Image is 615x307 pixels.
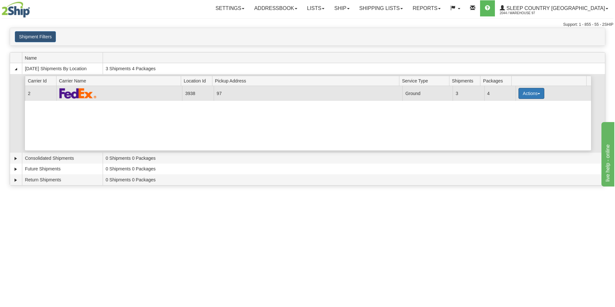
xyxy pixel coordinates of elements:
span: Name [25,53,103,63]
a: Addressbook [249,0,302,16]
a: Reports [408,0,446,16]
td: 0 Shipments 0 Packages [103,174,605,185]
td: Return Shipments [22,174,103,185]
a: Ship [329,0,354,16]
td: Future Shipments [22,164,103,175]
td: 97 [214,86,403,101]
td: 4 [484,86,516,101]
div: Support: 1 - 855 - 55 - 2SHIP [2,22,613,27]
img: logo2044.jpg [2,2,30,18]
td: 0 Shipments 0 Packages [103,164,605,175]
img: FedEx Express® [59,88,97,99]
span: Shipments [452,76,480,86]
div: live help - online [5,4,60,12]
td: 3938 [182,86,213,101]
a: Expand [13,177,19,183]
td: Consolidated Shipments [22,153,103,164]
a: Lists [302,0,329,16]
td: 3 Shipments 4 Packages [103,63,605,74]
td: 0 Shipments 0 Packages [103,153,605,164]
a: Settings [210,0,249,16]
a: Collapse [13,66,19,72]
button: Shipment Filters [15,31,56,42]
span: 2044 / Warehouse 97 [500,10,548,16]
a: Expand [13,166,19,172]
td: 2 [25,86,56,101]
iframe: chat widget [600,120,614,186]
button: Actions [518,88,544,99]
td: Ground [402,86,453,101]
span: Carrier Id [28,76,56,86]
span: Carrier Name [59,76,181,86]
a: Sleep Country [GEOGRAPHIC_DATA] 2044 / Warehouse 97 [495,0,613,16]
span: Sleep Country [GEOGRAPHIC_DATA] [505,5,605,11]
span: Service Type [402,76,449,86]
a: Shipping lists [354,0,408,16]
td: 3 [453,86,484,101]
td: [DATE] Shipments By Location [22,63,103,74]
span: Packages [483,76,511,86]
a: Expand [13,155,19,162]
span: Pickup Address [215,76,399,86]
span: Location Id [184,76,212,86]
